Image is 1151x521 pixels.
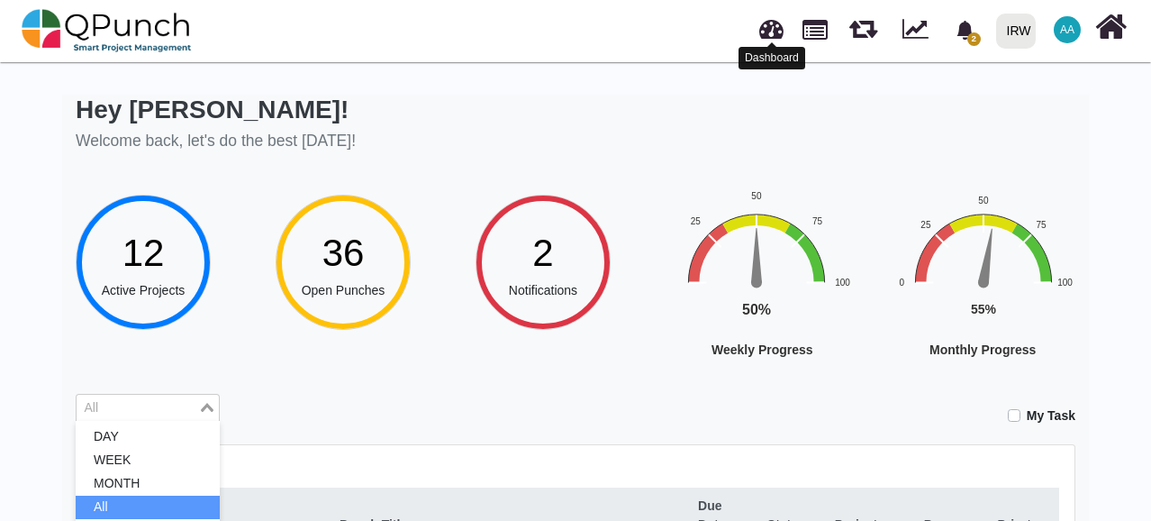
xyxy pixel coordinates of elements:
[1054,16,1081,43] span: Ahad Ahmed Taji
[711,343,813,357] text: Weekly Progress
[920,219,931,229] text: 25
[22,4,192,58] img: qpunch-sp.fa6292f.png
[751,191,762,201] text: 50
[978,227,997,283] path: 55 %. Speed.
[978,196,989,206] text: 50
[1095,10,1127,44] i: Home
[76,496,220,519] li: All
[1027,407,1075,425] label: My Task
[76,132,356,151] h5: Welcome back, let's do the best [DATE]!
[739,47,805,69] div: Dashboard
[76,394,220,423] div: Search for option
[971,302,997,316] text: 55%
[1057,277,1073,287] text: 100
[956,21,974,40] svg: bell fill
[675,188,955,412] svg: Interactive chart
[509,283,577,297] span: Notifications
[812,216,823,226] text: 75
[751,228,762,282] path: 50 %. Speed.
[742,302,771,317] text: 50%
[122,232,165,274] span: 12
[929,343,1036,357] text: Monthly Progress
[76,449,220,472] li: WEEK
[802,12,828,40] span: Projects
[1007,15,1031,47] div: IRW
[302,283,385,297] span: Open Punches
[949,14,981,46] div: Notification
[76,95,356,125] h2: Hey [PERSON_NAME]!
[1036,219,1047,229] text: 75
[93,461,1059,480] h5: All
[322,232,365,274] span: 36
[893,1,945,60] div: Dynamic Report
[532,232,553,274] span: 2
[675,188,955,412] div: Weekly Progress. Highcharts interactive chart.
[988,1,1043,60] a: IRW
[1060,24,1074,35] span: AA
[102,283,186,297] span: Active Projects
[1043,1,1092,59] a: AA
[691,216,702,226] text: 25
[900,277,905,287] text: 0
[835,277,850,287] text: 100
[945,1,989,58] a: bell fill2
[78,398,196,418] input: Search for option
[76,472,220,496] li: MONTH
[967,32,981,46] span: 2
[849,9,877,39] span: Releases
[76,425,220,449] li: DAY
